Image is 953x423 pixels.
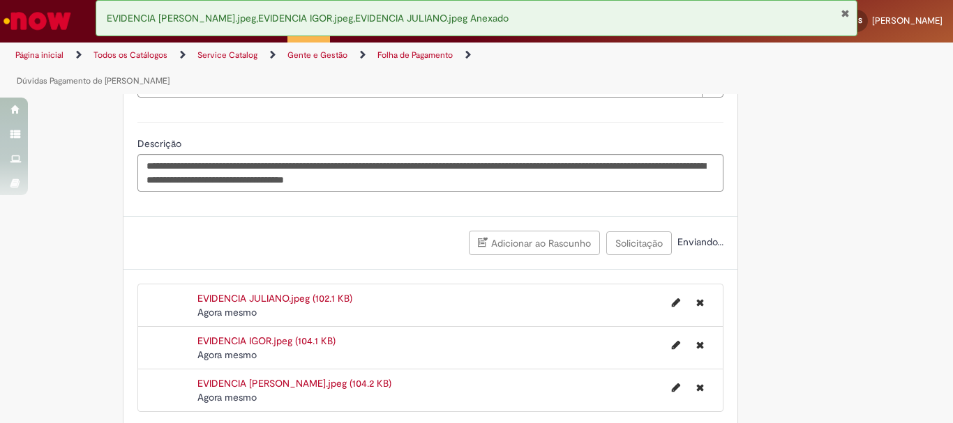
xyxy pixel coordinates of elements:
button: Editar nome de arquivo EVIDENCIA JULIANO.jpeg [663,291,689,314]
time: 29/08/2025 16:25:55 [197,348,257,361]
span: Enviando... [675,236,723,248]
button: Excluir EVIDENCIA JULIANO.jpeg [688,291,712,314]
span: [PERSON_NAME] [872,15,943,26]
a: Folha de Pagamento [377,49,453,61]
a: Dúvidas Pagamento de [PERSON_NAME] [17,75,170,86]
a: Página inicial [15,49,63,61]
img: ServiceNow [1,7,73,35]
a: Gente e Gestão [287,49,347,61]
span: Descrição [137,137,184,150]
button: Editar nome de arquivo EVIDENCIA IGOR.jpeg [663,334,689,356]
span: Agora mesmo [197,306,257,318]
time: 29/08/2025 16:25:56 [197,306,257,318]
a: EVIDENCIA IGOR.jpeg (104.1 KB) [197,334,336,347]
a: Todos os Catálogos [93,49,167,61]
button: Excluir EVIDENCIA LUIZ CLAUDIO.jpeg [688,376,712,399]
time: 29/08/2025 16:25:55 [197,391,257,403]
button: Fechar Notificação [841,8,850,19]
textarea: Descrição [137,154,723,192]
button: Editar nome de arquivo EVIDENCIA LUIZ CLAUDIO.jpeg [663,376,689,399]
a: Service Catalog [197,49,257,61]
span: Agora mesmo [197,348,257,361]
span: Agora mesmo [197,391,257,403]
a: EVIDENCIA JULIANO.jpeg (102.1 KB) [197,292,352,305]
span: EVIDENCIA [PERSON_NAME].jpeg,EVIDENCIA IGOR.jpeg,EVIDENCIA JULIANO.jpeg Anexado [107,12,509,24]
ul: Trilhas de página [10,43,625,94]
a: EVIDENCIA [PERSON_NAME].jpeg (104.2 KB) [197,377,391,390]
button: Excluir EVIDENCIA IGOR.jpeg [688,334,712,356]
